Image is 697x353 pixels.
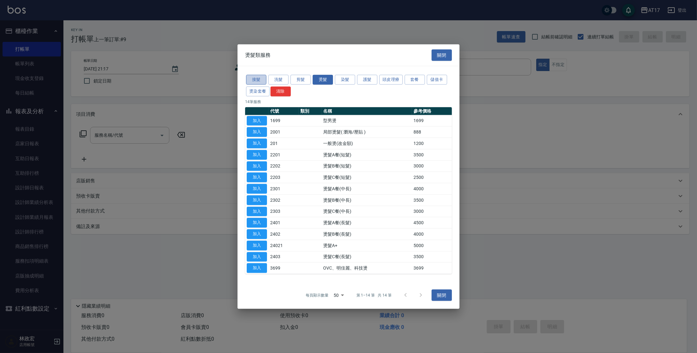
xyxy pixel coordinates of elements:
[405,75,425,85] button: 套餐
[412,240,452,251] td: 5000
[322,228,412,240] td: 燙髮B餐(長髮)
[247,206,267,216] button: 加入
[269,217,299,228] td: 2401
[322,206,412,217] td: 燙髮C餐(中長)
[247,240,267,250] button: 加入
[245,99,452,104] p: 14 筆服務
[432,49,452,61] button: 關閉
[412,217,452,228] td: 4500
[290,75,311,85] button: 剪髮
[322,138,412,149] td: 一般燙(改金額)
[322,217,412,228] td: 燙髮A餐(長髮)
[269,138,299,149] td: 201
[322,194,412,206] td: 燙髮B餐(中長)
[299,107,322,115] th: 類別
[247,161,267,171] button: 加入
[412,183,452,194] td: 4000
[412,206,452,217] td: 3000
[322,251,412,263] td: 燙髮C餐(長髮)
[268,75,289,85] button: 洗髮
[269,172,299,183] td: 2203
[412,160,452,172] td: 3000
[269,160,299,172] td: 2202
[412,172,452,183] td: 2500
[269,126,299,138] td: 2001
[269,115,299,127] td: 1699
[247,218,267,228] button: 加入
[247,184,267,194] button: 加入
[322,172,412,183] td: 燙髮C餐(短髮)
[270,86,291,96] button: 清除
[313,75,333,85] button: 燙髮
[247,252,267,262] button: 加入
[247,127,267,137] button: 加入
[322,107,412,115] th: 名稱
[247,195,267,205] button: 加入
[247,116,267,126] button: 加入
[357,75,377,85] button: 護髮
[269,240,299,251] td: 24021
[269,262,299,274] td: 3699
[269,183,299,194] td: 2301
[322,262,412,274] td: OVC、明佳麗、科技燙
[269,149,299,160] td: 2201
[331,287,346,304] div: 50
[245,52,270,58] span: 燙髮類服務
[247,263,267,273] button: 加入
[269,206,299,217] td: 2303
[412,251,452,263] td: 3500
[412,126,452,138] td: 888
[269,107,299,115] th: 代號
[322,160,412,172] td: 燙髮B餐(短髮)
[322,240,412,251] td: 燙髮A+
[356,292,392,298] p: 第 1–14 筆 共 14 筆
[269,251,299,263] td: 2403
[247,139,267,148] button: 加入
[412,194,452,206] td: 3500
[269,228,299,240] td: 2402
[379,75,403,85] button: 頭皮理療
[269,194,299,206] td: 2302
[412,107,452,115] th: 參考價格
[322,183,412,194] td: 燙髮A餐(中長)
[322,149,412,160] td: 燙髮A餐(短髮)
[412,149,452,160] td: 3500
[412,262,452,274] td: 3699
[412,138,452,149] td: 1200
[432,290,452,301] button: 關閉
[412,228,452,240] td: 4000
[246,86,270,96] button: 燙染套餐
[322,126,412,138] td: 局部燙髮( 瀏海/壓貼 )
[246,75,266,85] button: 接髮
[247,173,267,182] button: 加入
[335,75,355,85] button: 染髮
[247,229,267,239] button: 加入
[322,115,412,127] td: 型男燙
[412,115,452,127] td: 1699
[427,75,447,85] button: 儲值卡
[306,292,329,298] p: 每頁顯示數量
[247,150,267,160] button: 加入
